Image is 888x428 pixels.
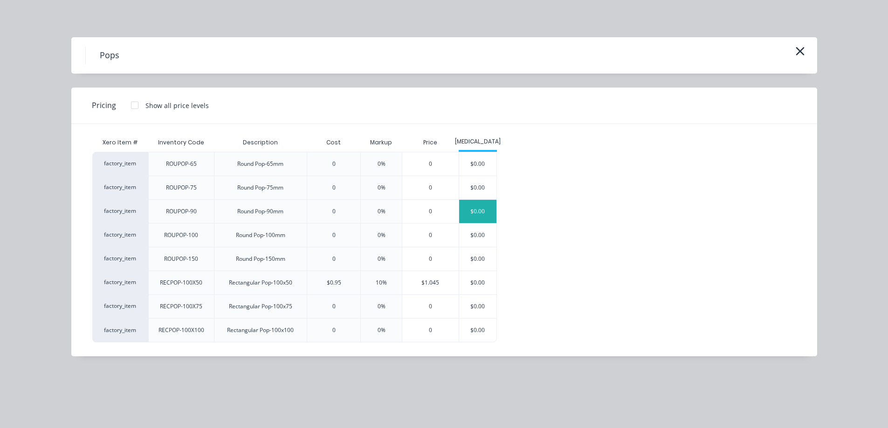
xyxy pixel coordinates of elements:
[92,223,148,247] div: factory_item
[378,207,385,216] div: 0%
[332,183,336,192] div: 0
[92,294,148,318] div: factory_item
[459,295,497,318] div: $0.00
[92,176,148,199] div: factory_item
[376,279,387,287] div: 10%
[459,137,497,146] div: [MEDICAL_DATA]
[332,160,336,168] div: 0
[236,231,285,239] div: Round Pop-100mm
[459,200,497,223] div: $0.00
[402,247,459,271] div: 0
[459,271,497,294] div: $0.00
[92,133,148,152] div: Xero Item #
[229,302,292,311] div: Rectangular Pop-100x75
[402,319,459,342] div: 0
[402,295,459,318] div: 0
[92,271,148,294] div: factory_item
[402,224,459,247] div: 0
[402,152,459,176] div: 0
[166,160,197,168] div: ROUPOP-65
[85,47,133,64] h4: Pops
[158,326,204,334] div: RECPOP-100X100
[360,133,402,152] div: Markup
[378,160,385,168] div: 0%
[229,279,292,287] div: Rectangular Pop-100x50
[92,318,148,342] div: factory_item
[332,255,336,263] div: 0
[332,326,336,334] div: 0
[227,326,294,334] div: Rectangular Pop-100x100
[402,200,459,223] div: 0
[92,199,148,223] div: factory_item
[378,255,385,263] div: 0%
[459,152,497,176] div: $0.00
[378,302,385,311] div: 0%
[332,302,336,311] div: 0
[237,183,283,192] div: Round Pop-75mm
[402,271,459,294] div: $1.045
[378,326,385,334] div: 0%
[237,207,283,216] div: Round Pop-90mm
[92,100,116,111] span: Pricing
[378,231,385,239] div: 0%
[166,207,197,216] div: ROUPOP-90
[402,176,459,199] div: 0
[459,319,497,342] div: $0.00
[92,247,148,271] div: factory_item
[164,255,198,263] div: ROUPOP-150
[166,183,197,192] div: ROUPOP-75
[237,160,283,168] div: Round Pop-65mm
[151,131,212,154] div: Inventory Code
[145,101,209,110] div: Show all price levels
[235,131,285,154] div: Description
[332,207,336,216] div: 0
[332,231,336,239] div: 0
[307,133,360,152] div: Cost
[459,224,497,247] div: $0.00
[327,279,341,287] div: $0.95
[378,183,385,192] div: 0%
[164,231,198,239] div: ROUPOP-100
[459,176,497,199] div: $0.00
[459,247,497,271] div: $0.00
[402,133,459,152] div: Price
[160,279,202,287] div: RECPOP-100X50
[160,302,202,311] div: RECPOP-100X75
[236,255,285,263] div: Round Pop-150mm
[92,152,148,176] div: factory_item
